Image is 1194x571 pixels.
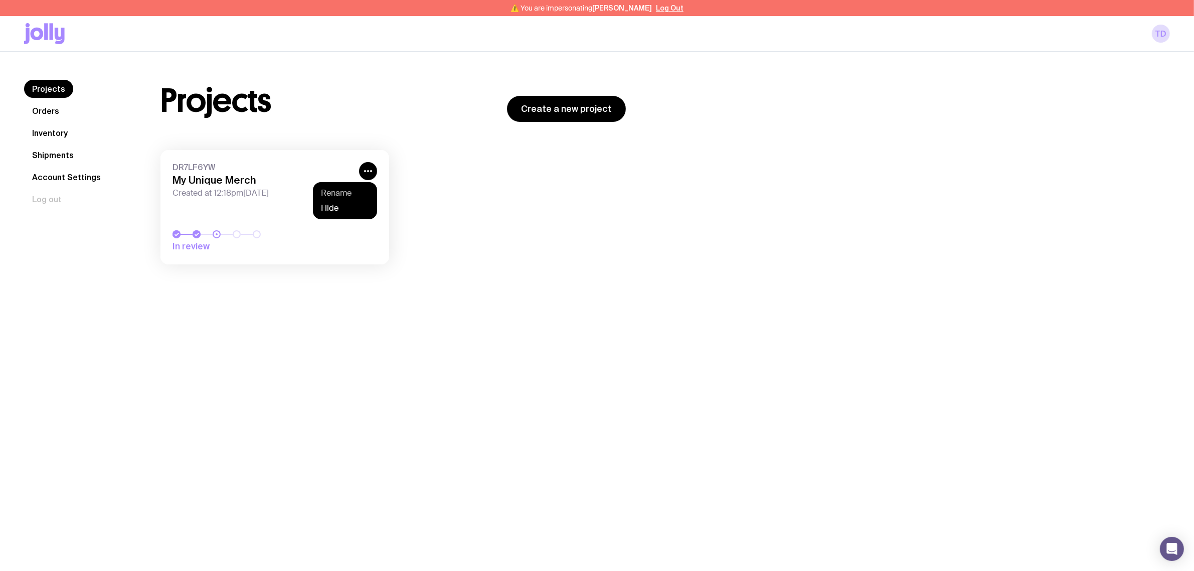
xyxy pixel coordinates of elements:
[507,96,626,122] a: Create a new project
[1160,537,1184,561] div: Open Intercom Messenger
[510,4,652,12] span: ⚠️ You are impersonating
[656,4,684,12] button: Log Out
[160,85,271,117] h1: Projects
[1152,25,1170,43] a: TD
[173,174,353,186] h3: My Unique Merch
[173,162,353,172] span: DR7LF6YW
[24,168,109,186] a: Account Settings
[24,102,67,120] a: Orders
[24,146,82,164] a: Shipments
[592,4,652,12] span: [PERSON_NAME]
[24,124,76,142] a: Inventory
[24,80,73,98] a: Projects
[321,188,369,198] button: Rename
[160,150,389,264] a: DR7LF6YWMy Unique MerchCreated at 12:18pm[DATE]In review
[321,203,369,213] button: Hide
[24,190,70,208] button: Log out
[173,188,353,198] span: Created at 12:18pm[DATE]
[173,240,313,252] span: In review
